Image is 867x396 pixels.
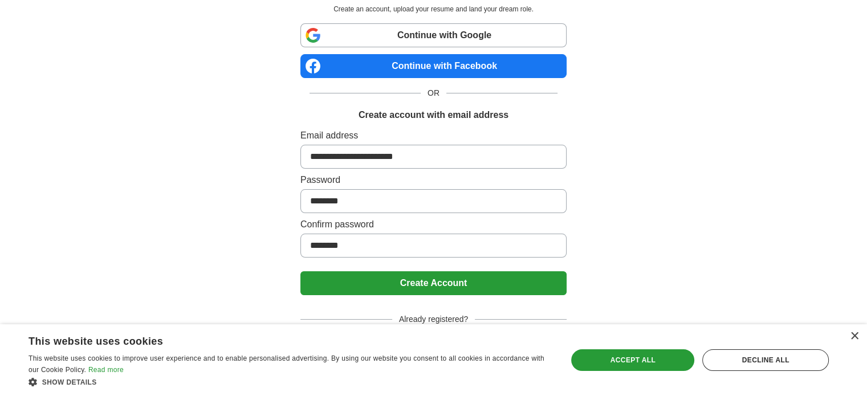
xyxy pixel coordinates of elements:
p: Create an account, upload your resume and land your dream role. [303,4,564,14]
div: Accept all [571,349,694,371]
a: Continue with Google [300,23,567,47]
label: Confirm password [300,218,567,231]
a: Read more, opens a new window [88,366,124,374]
a: Continue with Facebook [300,54,567,78]
button: Create Account [300,271,567,295]
span: Already registered? [392,313,475,325]
div: Show details [29,376,551,387]
label: Password [300,173,567,187]
label: Email address [300,129,567,142]
h1: Create account with email address [359,108,508,122]
span: This website uses cookies to improve user experience and to enable personalised advertising. By u... [29,354,544,374]
span: Show details [42,378,97,386]
div: Decline all [702,349,829,371]
div: Close [850,332,858,341]
div: This website uses cookies [29,331,523,348]
span: OR [421,87,446,99]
